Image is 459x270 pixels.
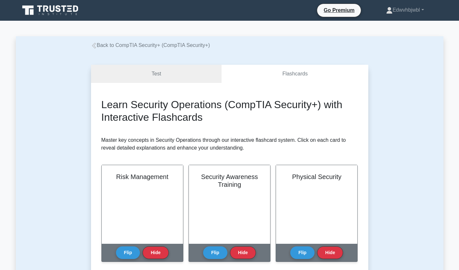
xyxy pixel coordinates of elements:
[371,4,440,17] a: Edwvhbjwbl
[101,98,358,123] h2: Learn Security Operations (CompTIA Security+) with Interactive Flashcards
[91,65,222,83] a: Test
[317,246,343,259] button: Hide
[230,246,256,259] button: Hide
[143,246,168,259] button: Hide
[101,136,358,152] p: Master key concepts in Security Operations through our interactive flashcard system. Click on eac...
[197,173,262,188] h2: Security Awareness Training
[116,246,140,259] button: Flip
[109,173,175,181] h2: Risk Management
[222,65,368,83] a: Flashcards
[284,173,350,181] h2: Physical Security
[320,6,358,14] a: Go Premium
[203,246,227,259] button: Flip
[290,246,315,259] button: Flip
[91,42,210,48] a: Back to CompTIA Security+ (CompTIA Security+)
